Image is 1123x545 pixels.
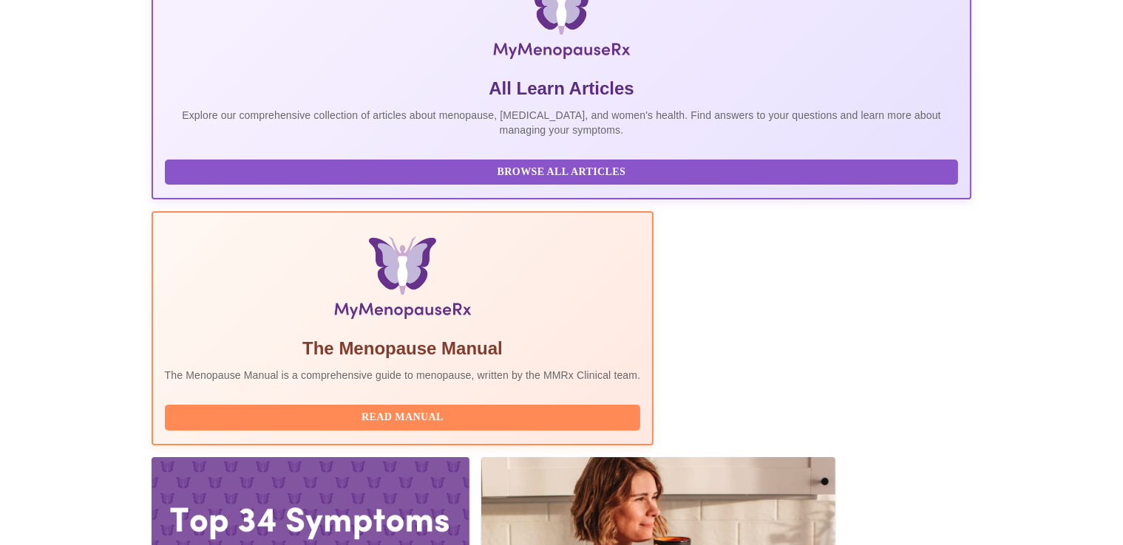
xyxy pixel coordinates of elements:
button: Browse All Articles [165,160,959,185]
p: The Menopause Manual is a comprehensive guide to menopause, written by the MMRx Clinical team. [165,368,641,383]
h5: The Menopause Manual [165,337,641,360]
h5: All Learn Articles [165,77,959,100]
img: Menopause Manual [240,236,565,325]
span: Browse All Articles [180,163,944,182]
button: Read Manual [165,405,641,431]
a: Browse All Articles [165,165,963,177]
p: Explore our comprehensive collection of articles about menopause, [MEDICAL_DATA], and women's hea... [165,108,959,137]
a: Read Manual [165,410,645,422]
span: Read Manual [180,408,626,427]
